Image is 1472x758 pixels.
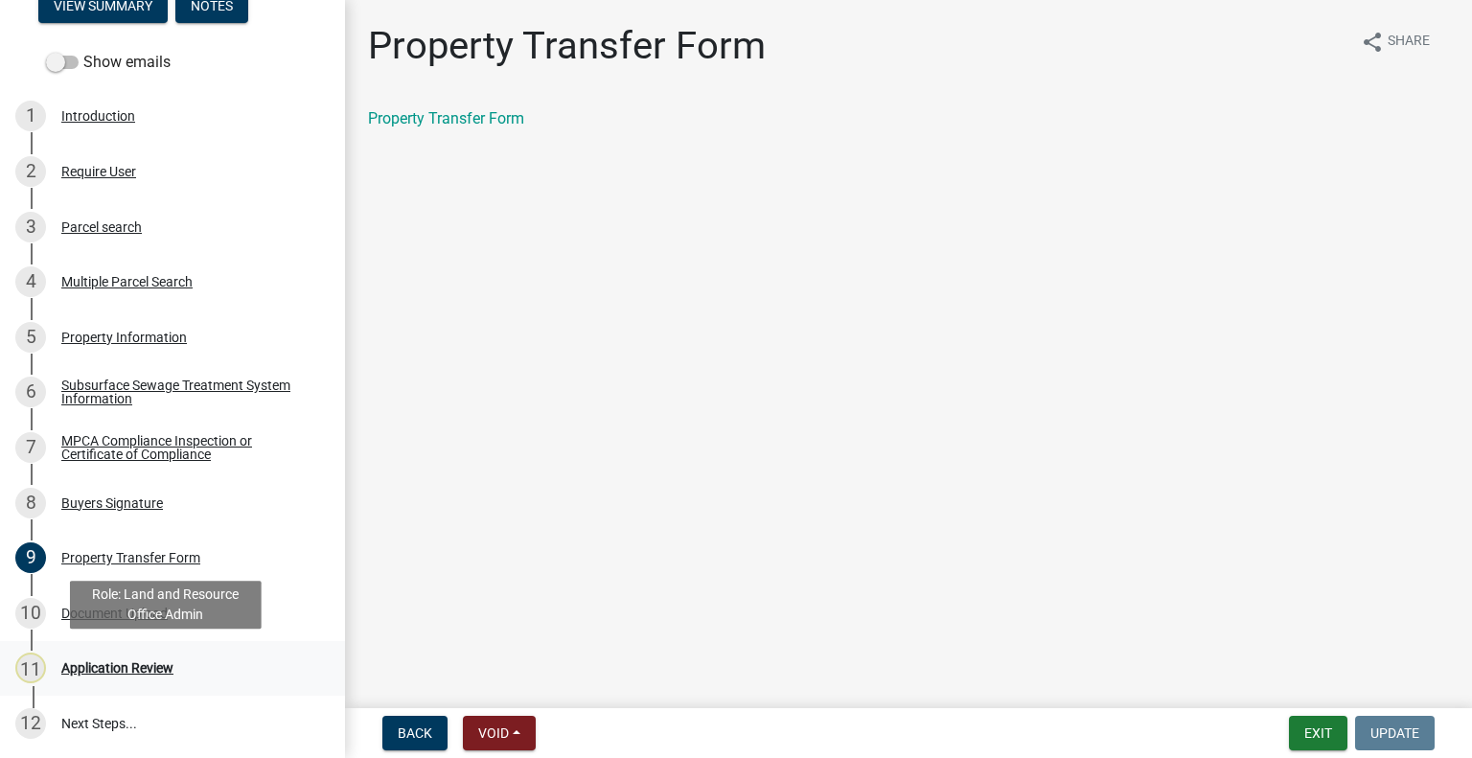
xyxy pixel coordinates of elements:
div: 6 [15,377,46,407]
div: MPCA Compliance Inspection or Certificate of Compliance [61,434,314,461]
div: Introduction [61,109,135,123]
div: 11 [15,653,46,683]
div: Property Transfer Form [61,551,200,564]
span: Share [1388,31,1430,54]
span: Void [478,725,509,741]
div: 2 [15,156,46,187]
span: Update [1370,725,1419,741]
button: Void [463,716,536,750]
div: Parcel search [61,220,142,234]
h1: Property Transfer Form [368,23,766,69]
div: 3 [15,212,46,242]
div: Property Information [61,331,187,344]
div: Document Upload [61,607,168,620]
div: 4 [15,266,46,297]
a: Property Transfer Form [368,109,524,127]
div: 1 [15,101,46,131]
div: 12 [15,708,46,739]
button: shareShare [1345,23,1445,60]
i: share [1361,31,1384,54]
button: Exit [1289,716,1347,750]
div: 5 [15,322,46,353]
div: 7 [15,432,46,463]
button: Back [382,716,448,750]
label: Show emails [46,51,171,74]
div: Multiple Parcel Search [61,275,193,288]
span: Back [398,725,432,741]
div: 10 [15,598,46,629]
div: Application Review [61,661,173,675]
div: 8 [15,488,46,518]
button: Update [1355,716,1435,750]
div: Buyers Signature [61,496,163,510]
div: Role: Land and Resource Office Admin [70,581,262,629]
div: 9 [15,542,46,573]
div: Subsurface Sewage Treatment System Information [61,379,314,405]
div: Require User [61,165,136,178]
